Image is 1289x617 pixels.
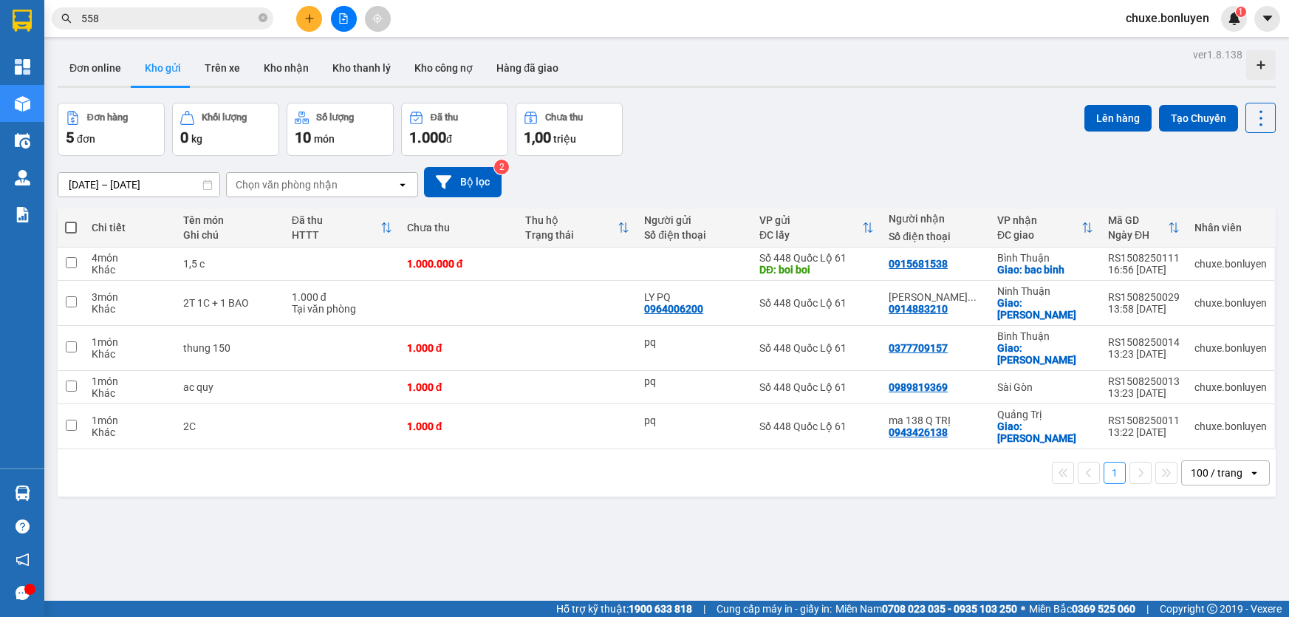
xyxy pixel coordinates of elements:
div: Chưa thu [407,222,511,233]
div: ma 138 Q TRỊ [889,415,982,426]
span: Hỗ trợ kỹ thuật: [556,601,692,617]
div: Bình Thuận [997,330,1093,342]
button: Trên xe [193,50,252,86]
div: Tại văn phòng [292,303,392,315]
span: Cung cấp máy in - giấy in: [717,601,832,617]
div: 1,5 c [183,258,276,270]
div: 13:23 [DATE] [1108,387,1180,399]
div: Chưa thu [545,112,583,123]
div: ĐC lấy [759,229,862,241]
div: Đã thu [431,112,458,123]
span: message [16,586,30,600]
div: Số 448 Quốc Lộ 61 [759,252,874,264]
div: Khác [92,264,168,276]
sup: 2 [494,160,509,174]
div: 1.000 đ [407,420,511,432]
input: Select a date range. [58,173,219,197]
div: HTTT [292,229,380,241]
div: 1.000 đ [292,291,392,303]
div: RS1508250014 [1108,336,1180,348]
span: aim [372,13,383,24]
div: Đơn hàng [87,112,128,123]
div: VP nhận [997,214,1081,226]
div: ver 1.8.138 [1193,47,1242,63]
div: Khác [92,426,168,438]
div: Người gửi [644,214,745,226]
button: Hàng đã giao [485,50,570,86]
button: Kho thanh lý [321,50,403,86]
div: 100 / trang [1191,466,1242,480]
span: 1 [1238,7,1243,17]
div: chuxe.bonluyen [1194,342,1267,354]
span: Miền Nam [835,601,1017,617]
div: PHAN RANG (QUỲNH) [889,291,982,303]
div: Thu hộ [525,214,618,226]
div: Số 448 Quốc Lộ 61 [759,420,874,432]
div: Người nhận [889,213,982,225]
div: chuxe.bonluyen [1194,381,1267,393]
div: Giao: phan ri [997,342,1093,366]
th: Toggle SortBy [518,208,637,248]
div: Trạng thái [525,229,618,241]
span: close-circle [259,13,267,22]
div: Số lượng [316,112,354,123]
span: ⚪️ [1021,606,1025,612]
div: 16:56 [DATE] [1108,264,1180,276]
div: pq [644,415,745,426]
div: Số 448 Quốc Lộ 61 [759,381,874,393]
button: Đơn hàng5đơn [58,103,165,156]
div: ĐC giao [997,229,1081,241]
span: triệu [553,133,576,145]
img: warehouse-icon [15,96,30,112]
button: Kho gửi [133,50,193,86]
div: 0964006200 [644,303,703,315]
input: Tìm tên, số ĐT hoặc mã đơn [81,10,256,27]
div: Khác [92,303,168,315]
button: Khối lượng0kg [172,103,279,156]
img: dashboard-icon [15,59,30,75]
strong: 1900 633 818 [629,603,692,615]
strong: 0708 023 035 - 0935 103 250 [882,603,1017,615]
svg: open [1248,467,1260,479]
div: Giao: VĨNH LINH [997,420,1093,444]
img: warehouse-icon [15,170,30,185]
button: plus [296,6,322,32]
div: thung 150 [183,342,276,354]
span: plus [304,13,315,24]
div: Nhân viên [1194,222,1267,233]
div: 0915681538 [889,258,948,270]
button: Chưa thu1,00 triệu [516,103,623,156]
img: logo-vxr [13,10,32,32]
button: file-add [331,6,357,32]
button: caret-down [1254,6,1280,32]
div: Tạo kho hàng mới [1246,50,1276,80]
button: Kho nhận [252,50,321,86]
span: Miền Bắc [1029,601,1135,617]
div: 13:23 [DATE] [1108,348,1180,360]
sup: 1 [1236,7,1246,17]
span: 5 [66,129,74,146]
span: đơn [77,133,95,145]
button: Số lượng10món [287,103,394,156]
div: Ninh Thuận [997,285,1093,297]
div: 0989819369 [889,381,948,393]
div: RS1508250111 [1108,252,1180,264]
div: chuxe.bonluyen [1194,258,1267,270]
div: 1.000 đ [407,381,511,393]
span: 0 [180,129,188,146]
img: warehouse-icon [15,485,30,501]
div: Bình Thuận [997,252,1093,264]
span: kg [191,133,202,145]
div: chuxe.bonluyen [1194,297,1267,309]
strong: 0369 525 060 [1072,603,1135,615]
span: search [61,13,72,24]
span: notification [16,553,30,567]
div: Số 448 Quốc Lộ 61 [759,297,874,309]
button: Đã thu1.000đ [401,103,508,156]
button: Kho công nợ [403,50,485,86]
th: Toggle SortBy [990,208,1101,248]
div: Chọn văn phòng nhận [236,177,338,192]
button: Lên hàng [1084,105,1152,132]
span: file-add [338,13,349,24]
div: 0377709157 [889,342,948,354]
